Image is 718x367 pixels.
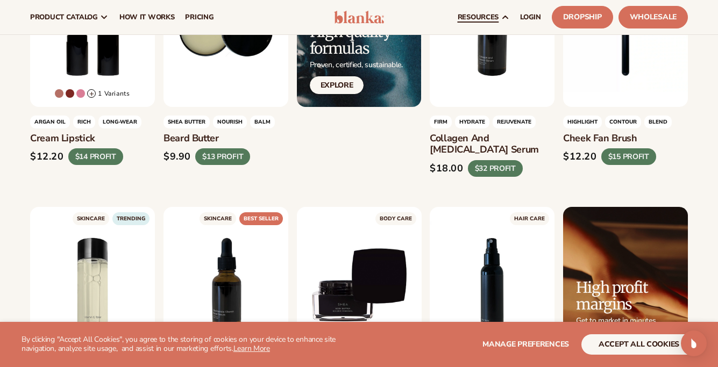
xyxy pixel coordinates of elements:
[430,116,452,128] span: firm
[22,335,351,354] p: By clicking "Accept All Cookies", you agree to the storing of cookies on your device to enhance s...
[310,76,364,94] a: Explore
[310,24,422,57] h2: High quality formulas
[493,116,536,128] span: rejuvenate
[163,133,288,145] h3: Beard butter
[233,343,270,354] a: Learn More
[576,279,688,313] h2: High profit margins
[119,13,175,21] span: How It Works
[185,13,214,21] span: pricing
[552,6,613,28] a: Dropship
[430,133,555,156] h3: Collagen and [MEDICAL_DATA] serum
[563,151,597,163] div: $12.20
[581,334,696,355] button: accept all cookies
[68,149,123,165] div: $14 PROFIT
[73,116,95,128] span: rich
[458,13,499,21] span: resources
[644,116,672,128] span: blend
[520,13,541,21] span: LOGIN
[163,151,191,163] div: $9.90
[163,116,210,128] span: shea butter
[601,149,656,165] div: $15 PROFIT
[619,6,688,28] a: Wholesale
[334,11,385,24] img: logo
[195,149,250,165] div: $13 PROFIT
[30,116,70,128] span: Argan oil
[455,116,489,128] span: HYDRATE
[576,316,688,326] p: Get to market in minutes.
[605,116,641,128] span: contour
[482,334,569,355] button: Manage preferences
[430,163,464,175] div: $18.00
[468,160,523,177] div: $32 PROFIT
[563,133,688,145] h3: Cheek fan brush
[30,151,64,163] div: $12.20
[681,330,707,356] div: Open Intercom Messenger
[30,13,98,21] span: product catalog
[250,116,275,128] span: balm
[98,116,141,128] span: LONG-WEAR
[482,339,569,349] span: Manage preferences
[213,116,247,128] span: nourish
[563,116,602,128] span: highlight
[310,60,422,70] p: Proven, certified, sustainable.
[30,133,155,145] h3: Cream Lipstick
